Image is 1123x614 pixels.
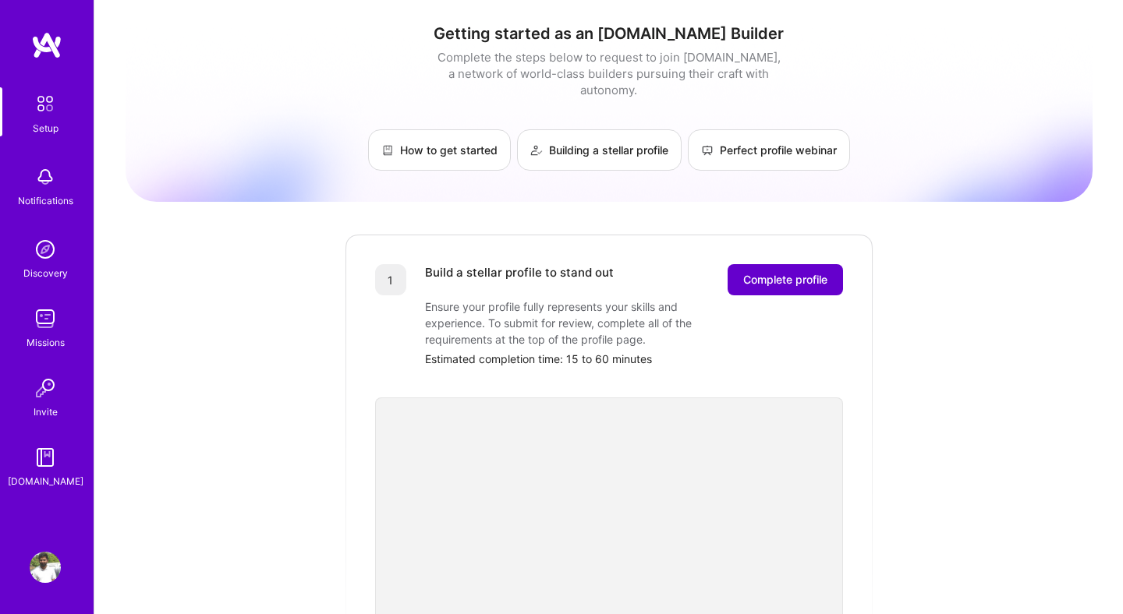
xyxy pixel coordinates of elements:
[743,272,827,288] span: Complete profile
[425,264,614,295] div: Build a stellar profile to stand out
[23,265,68,281] div: Discovery
[688,129,850,171] a: Perfect profile webinar
[368,129,511,171] a: How to get started
[29,87,62,120] img: setup
[33,120,58,136] div: Setup
[381,144,394,157] img: How to get started
[8,473,83,489] div: [DOMAIN_NAME]
[30,372,61,404] img: Invite
[530,144,543,157] img: Building a stellar profile
[425,351,843,367] div: Estimated completion time: 15 to 60 minutes
[30,303,61,334] img: teamwork
[375,264,406,295] div: 1
[30,161,61,192] img: bell
[701,144,714,157] img: Perfect profile webinar
[517,129,682,171] a: Building a stellar profile
[30,552,61,583] img: User Avatar
[34,404,58,420] div: Invite
[26,552,65,583] a: User Avatar
[30,234,61,265] img: discovery
[31,31,62,59] img: logo
[728,264,843,295] button: Complete profile
[30,442,61,473] img: guide book
[27,334,65,351] div: Missions
[425,298,737,348] div: Ensure your profile fully represents your skills and experience. To submit for review, complete a...
[126,24,1093,43] h1: Getting started as an [DOMAIN_NAME] Builder
[18,192,73,209] div: Notifications
[434,49,785,98] div: Complete the steps below to request to join [DOMAIN_NAME], a network of world-class builders purs...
